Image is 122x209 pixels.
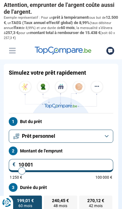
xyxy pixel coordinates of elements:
span: 60 mois [18,204,32,208]
span: Prêt personnel [22,133,55,140]
span: montant total à rembourser de 15.438 € [30,30,100,35]
span: 1 250 € [10,176,22,179]
span: 270,12 € [87,198,104,203]
span: 199,01 € [17,198,34,203]
span: 12.500 € [4,15,118,25]
span: 100 000 € [95,176,112,179]
p: Attention, emprunter de l'argent coûte aussi de l'argent. [4,2,118,15]
span: fixe [14,25,21,30]
img: TopCompare.be [17,81,105,113]
img: TopCompare [35,47,91,55]
span: prêt à tempérament [53,15,88,20]
span: 48 mois [53,204,67,208]
span: TAEG (Taux annuel effectif global) de 8,99% [11,20,90,25]
h1: Simulez votre prêt rapidement [9,69,86,76]
span: 257,3 € [6,30,18,35]
span: 240,45 € [52,198,69,203]
span: 42 mois [89,204,103,208]
button: Prêt personnel [9,130,113,143]
span: 60 mois [61,25,75,30]
span: € [13,162,16,167]
label: Durée du prêt [9,183,113,192]
button: Menu [8,46,17,55]
label: But du prêt [9,117,113,126]
p: Exemple représentatif : Pour un tous but de , un (taux débiteur annuel de 8,99%) et une durée de ... [4,15,118,40]
label: Montant de l'emprunt [9,147,113,155]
